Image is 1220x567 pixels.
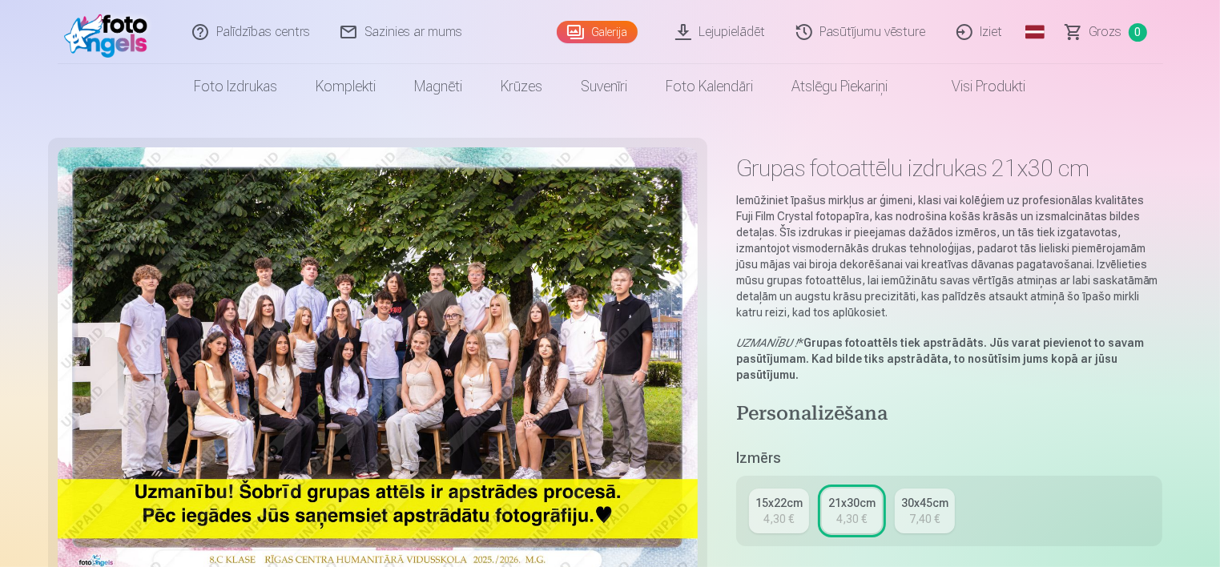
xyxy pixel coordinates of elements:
[895,489,955,533] a: 30x45cm7,40 €
[773,64,908,109] a: Atslēgu piekariņi
[1129,23,1147,42] span: 0
[736,336,1144,381] strong: Grupas fotoattēls tiek apstrādāts. Jūs varat pievienot to savam pasūtījumam. Kad bilde tiks apstr...
[828,495,876,511] div: 21x30cm
[909,511,940,527] div: 7,40 €
[822,489,882,533] a: 21x30cm4,30 €
[175,64,297,109] a: Foto izdrukas
[736,402,1163,428] h4: Personalizēšana
[736,447,1163,469] h5: Izmērs
[736,154,1163,183] h1: Grupas fotoattēlu izdrukas 21x30 cm
[736,192,1163,320] p: Iemūžiniet īpašus mirkļus ar ģimeni, klasi vai kolēģiem uz profesionālas kvalitātes Fuji Film Cry...
[557,21,638,43] a: Galerija
[297,64,396,109] a: Komplekti
[64,6,156,58] img: /fa1
[1089,22,1122,42] span: Grozs
[901,495,948,511] div: 30x45cm
[836,511,867,527] div: 4,30 €
[647,64,773,109] a: Foto kalendāri
[482,64,562,109] a: Krūzes
[763,511,794,527] div: 4,30 €
[396,64,482,109] a: Magnēti
[736,336,798,349] em: UZMANĪBU !
[908,64,1045,109] a: Visi produkti
[755,495,803,511] div: 15x22cm
[562,64,647,109] a: Suvenīri
[749,489,809,533] a: 15x22cm4,30 €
